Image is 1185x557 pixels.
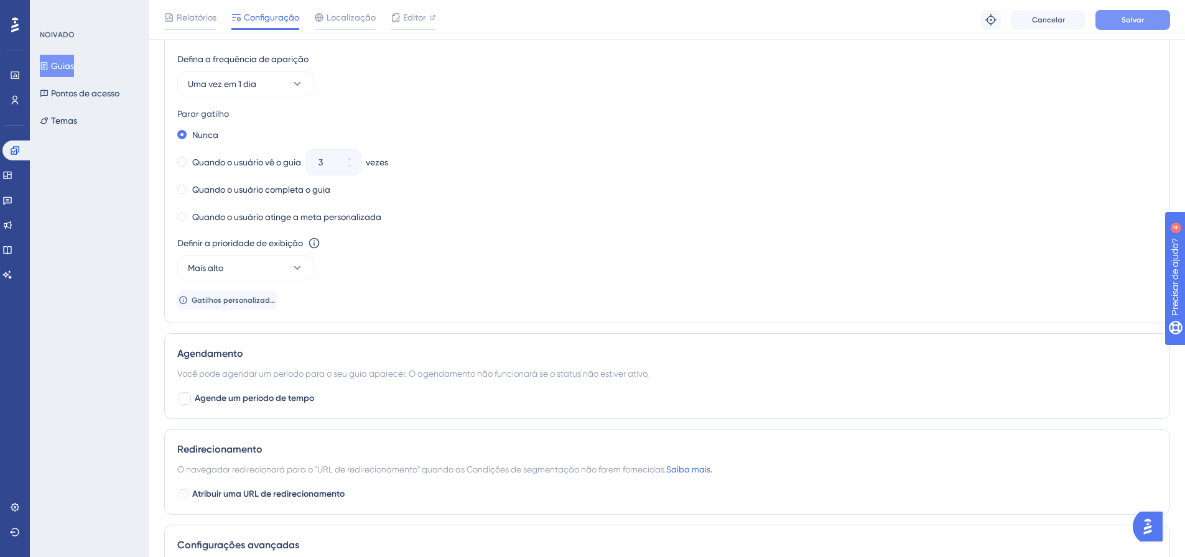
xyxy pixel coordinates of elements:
font: Configurações avançadas [177,539,299,551]
font: Quando o usuário completa o guia [192,185,330,195]
font: Uma vez em 1 dia [188,79,256,89]
button: Uma vez em 1 dia [177,71,314,96]
button: Pontos de acesso [40,82,119,104]
font: NOIVADO [40,30,75,39]
font: Salvar [1122,16,1144,24]
font: Cancelar [1032,16,1065,24]
button: Gatilhos personalizados [177,290,277,310]
font: Relatórios [177,12,216,22]
font: Mais alto [188,263,223,273]
font: Você pode agendar um período para o seu guia aparecer. O agendamento não funcionará se o status n... [177,369,649,379]
font: Parar gatilho [177,109,229,119]
font: Precisar de ajuda? [29,6,107,15]
font: Gatilhos personalizados [192,296,278,305]
font: Pontos de acesso [51,88,119,98]
font: Guias [51,61,74,71]
font: Temas [51,116,77,126]
font: vezes [366,157,388,167]
font: O navegador redirecionará para o "URL de redirecionamento" quando as Condições de segmentação não... [177,464,666,474]
font: Atribuir uma URL de redirecionamento [192,489,345,499]
font: Localização [327,12,376,22]
font: Quando o usuário atinge a meta personalizada [192,212,381,222]
font: Definir a prioridade de exibição [177,238,303,248]
font: Redirecionamento [177,443,263,455]
font: Editor [403,12,426,22]
button: Cancelar [1011,10,1085,30]
iframe: Iniciador do Assistente de IA do UserGuiding [1133,508,1170,545]
font: Defina a frequência de aparição [177,54,309,64]
a: Saiba mais. [666,464,712,474]
font: Nunca [192,130,218,140]
button: Temas [40,109,77,132]
font: Agendamento [177,348,243,359]
font: Agende um período de tempo [195,393,314,403]
font: Quando o usuário vê o guia [192,157,301,167]
button: Guias [40,55,74,77]
font: Configuração [244,12,299,22]
font: 4 [116,7,119,14]
button: Mais alto [177,255,314,280]
button: Salvar [1095,10,1170,30]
